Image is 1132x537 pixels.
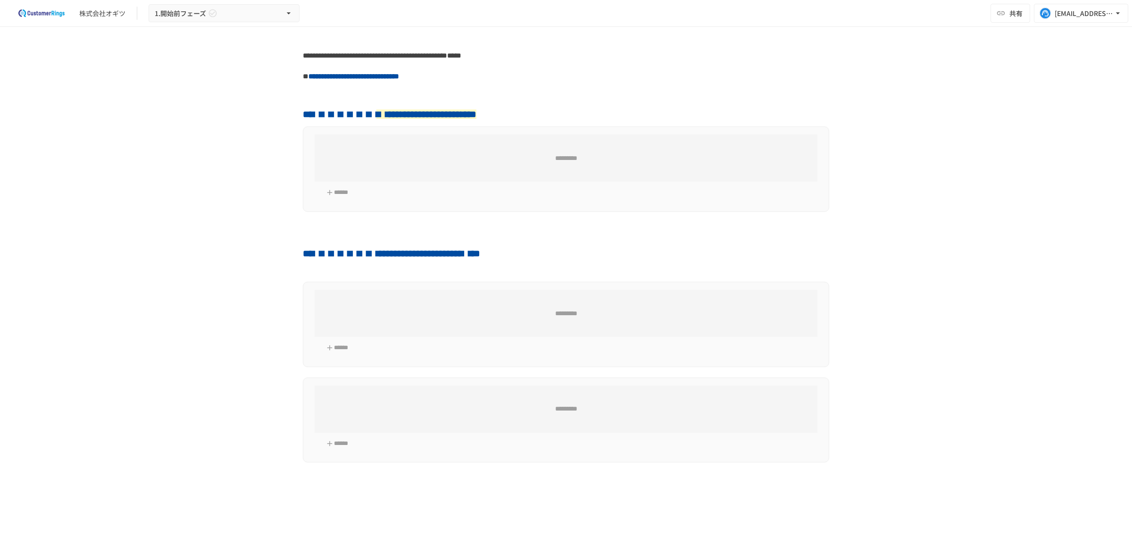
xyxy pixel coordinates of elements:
span: 共有 [1009,8,1023,18]
span: 1.開始前フェーズ [155,8,206,19]
img: 2eEvPB0nRDFhy0583kMjGN2Zv6C2P7ZKCFl8C3CzR0M [11,6,72,21]
button: 共有 [990,4,1030,23]
button: 1.開始前フェーズ [149,4,300,23]
div: 株式会社オギツ [79,8,125,18]
div: [EMAIL_ADDRESS][DOMAIN_NAME] [1055,8,1113,19]
button: [EMAIL_ADDRESS][DOMAIN_NAME] [1034,4,1128,23]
